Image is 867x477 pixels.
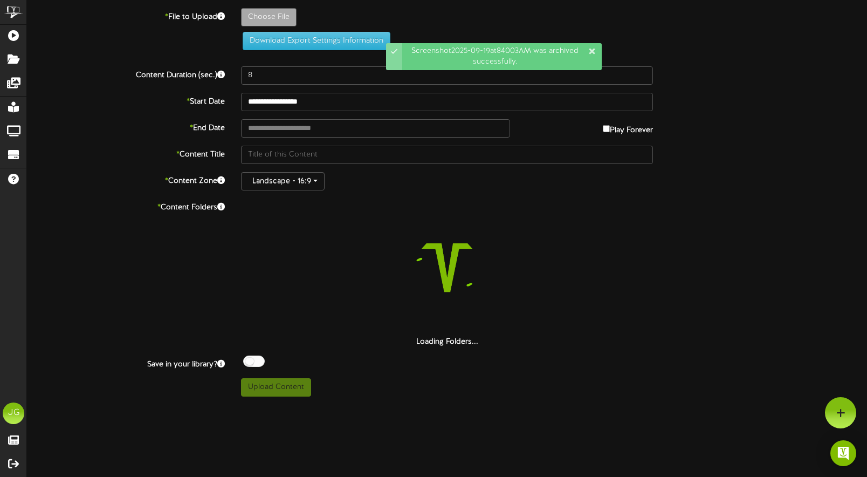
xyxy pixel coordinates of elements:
[243,32,390,50] button: Download Export Settings Information
[241,172,325,190] button: Landscape - 16:9
[416,338,478,346] strong: Loading Folders...
[19,356,233,370] label: Save in your library?
[19,8,233,23] label: File to Upload
[237,37,390,45] a: Download Export Settings Information
[603,119,653,136] label: Play Forever
[19,199,233,213] label: Content Folders
[402,43,602,70] div: Screenshot2025-09-19at84003AM was archived successfully.
[19,172,233,187] label: Content Zone
[603,125,610,132] input: Play Forever
[588,46,596,57] div: Dismiss this notification
[241,146,653,164] input: Title of this Content
[241,378,311,397] button: Upload Content
[19,119,233,134] label: End Date
[19,93,233,107] label: Start Date
[19,146,233,160] label: Content Title
[378,199,516,337] img: loading-spinner-5.png
[3,403,24,424] div: JG
[830,440,856,466] div: Open Intercom Messenger
[19,66,233,81] label: Content Duration (sec.)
